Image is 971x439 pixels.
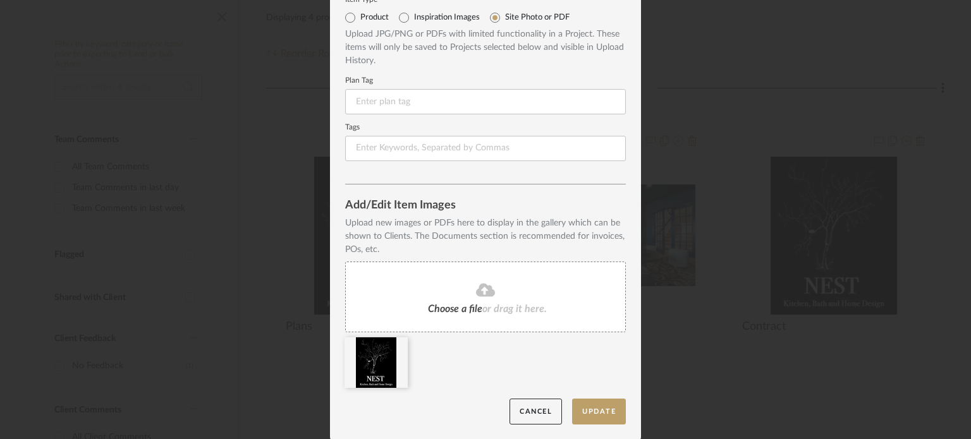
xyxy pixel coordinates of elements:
[345,89,626,114] input: Enter plan tag
[510,399,562,424] button: Cancel
[345,136,626,161] input: Enter Keywords, Separated by Commas
[345,28,626,68] div: Upload JPG/PNG or PDFs with limited functionality in a Project. These items will only be saved to...
[572,399,626,424] button: Update
[345,217,626,256] div: Upload new images or PDFs here to display in the gallery which can be shown to Clients. The Docum...
[482,304,547,314] span: or drag it here.
[414,13,480,23] label: Inspiration Images
[345,124,626,131] label: Tags
[428,304,482,314] span: Choose a file
[345,8,626,28] mat-radio-group: Select item type
[360,13,389,23] label: Product
[505,13,570,23] label: Site Photo or PDF
[345,78,626,84] label: Plan Tag
[345,200,626,212] div: Add/Edit Item Images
